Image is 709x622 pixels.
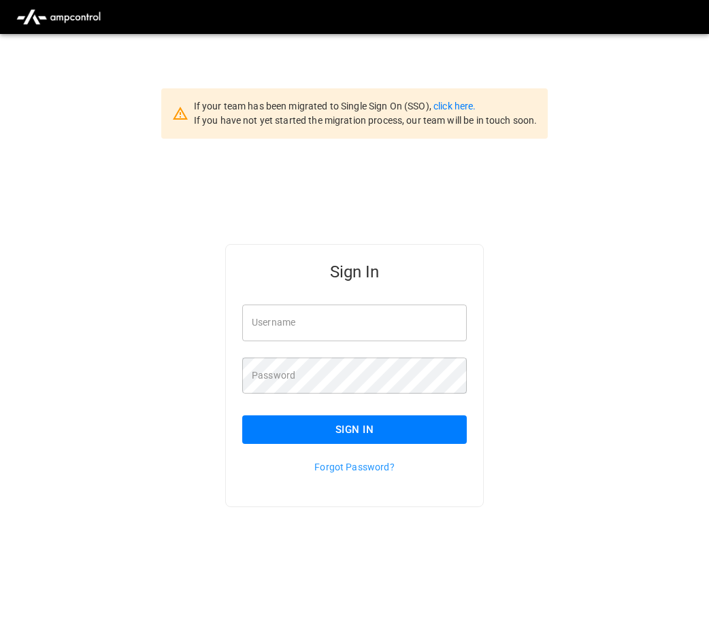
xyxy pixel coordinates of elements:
[194,101,433,111] span: If your team has been migrated to Single Sign On (SSO),
[242,460,467,474] p: Forgot Password?
[194,115,538,126] span: If you have not yet started the migration process, our team will be in touch soon.
[11,4,106,30] img: ampcontrol.io logo
[242,261,467,283] h5: Sign In
[433,101,476,111] a: click here.
[242,415,467,444] button: Sign In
